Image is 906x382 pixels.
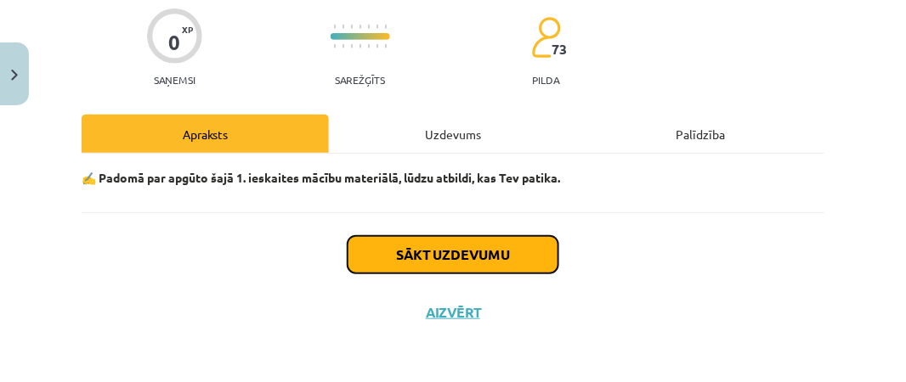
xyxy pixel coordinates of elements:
button: Sākt uzdevumu [348,236,558,273]
div: Uzdevums [329,115,576,153]
img: icon-short-line-57e1e144782c952c97e751825c79c345078a6d821885a25fce030b3d8c18986b.svg [377,44,378,48]
span: XP [182,25,193,34]
img: icon-short-line-57e1e144782c952c97e751825c79c345078a6d821885a25fce030b3d8c18986b.svg [368,25,370,29]
img: icon-short-line-57e1e144782c952c97e751825c79c345078a6d821885a25fce030b3d8c18986b.svg [343,44,344,48]
p: Saņemsi [147,74,202,86]
img: icon-short-line-57e1e144782c952c97e751825c79c345078a6d821885a25fce030b3d8c18986b.svg [334,44,336,48]
img: icon-short-line-57e1e144782c952c97e751825c79c345078a6d821885a25fce030b3d8c18986b.svg [351,25,353,29]
p: Sarežģīts [335,74,385,86]
button: Aizvērt [421,304,485,321]
span: 73 [552,42,568,57]
img: icon-short-line-57e1e144782c952c97e751825c79c345078a6d821885a25fce030b3d8c18986b.svg [360,25,361,29]
img: icon-short-line-57e1e144782c952c97e751825c79c345078a6d821885a25fce030b3d8c18986b.svg [368,44,370,48]
img: icon-short-line-57e1e144782c952c97e751825c79c345078a6d821885a25fce030b3d8c18986b.svg [351,44,353,48]
div: 0 [168,31,180,54]
p: pilda [532,74,559,86]
div: Palīdzība [577,115,824,153]
img: icon-close-lesson-0947bae3869378f0d4975bcd49f059093ad1ed9edebbc8119c70593378902aed.svg [11,70,18,81]
img: icon-short-line-57e1e144782c952c97e751825c79c345078a6d821885a25fce030b3d8c18986b.svg [360,44,361,48]
img: students-c634bb4e5e11cddfef0936a35e636f08e4e9abd3cc4e673bd6f9a4125e45ecb1.svg [531,16,561,59]
div: Apraksts [82,115,329,153]
img: icon-short-line-57e1e144782c952c97e751825c79c345078a6d821885a25fce030b3d8c18986b.svg [385,25,387,29]
img: icon-short-line-57e1e144782c952c97e751825c79c345078a6d821885a25fce030b3d8c18986b.svg [334,25,336,29]
img: icon-short-line-57e1e144782c952c97e751825c79c345078a6d821885a25fce030b3d8c18986b.svg [377,25,378,29]
img: icon-short-line-57e1e144782c952c97e751825c79c345078a6d821885a25fce030b3d8c18986b.svg [385,44,387,48]
img: icon-short-line-57e1e144782c952c97e751825c79c345078a6d821885a25fce030b3d8c18986b.svg [343,25,344,29]
strong: ✍️ Padomā par apgūto šajā 1. ieskaites mācību materiālā, lūdzu atbildi, kas Tev patika. [82,170,560,185]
